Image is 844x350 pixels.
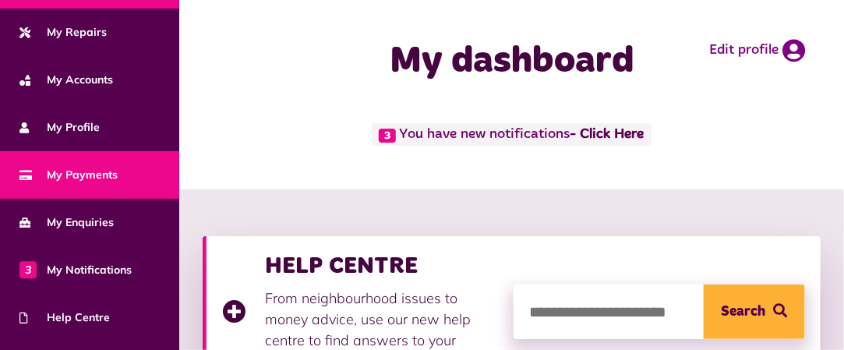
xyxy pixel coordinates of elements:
[19,24,107,41] span: My Repairs
[265,252,498,280] h3: HELP CENTRE
[372,123,651,146] span: You have new notifications
[19,262,132,278] span: My Notifications
[19,72,113,88] span: My Accounts
[379,129,396,143] span: 3
[19,309,110,326] span: Help Centre
[19,214,114,231] span: My Enquiries
[570,128,644,142] a: - Click Here
[19,261,37,278] span: 3
[709,39,805,62] a: Edit profile
[704,285,805,339] button: Search
[19,119,100,136] span: My Profile
[722,285,766,339] span: Search
[19,167,118,183] span: My Payments
[256,39,768,84] h1: My dashboard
